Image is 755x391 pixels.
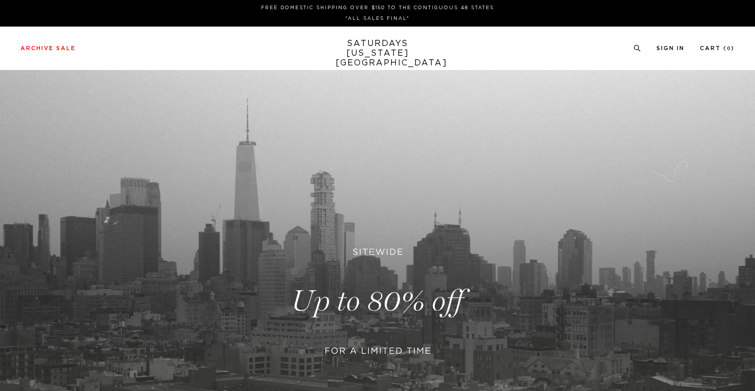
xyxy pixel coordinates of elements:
[20,45,76,51] a: Archive Sale
[656,45,685,51] a: Sign In
[700,45,735,51] a: Cart (0)
[336,39,420,68] a: SATURDAYS[US_STATE][GEOGRAPHIC_DATA]
[25,15,730,22] p: *ALL SALES FINAL*
[727,47,731,51] small: 0
[25,4,730,12] p: FREE DOMESTIC SHIPPING OVER $150 TO THE CONTIGUOUS 48 STATES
